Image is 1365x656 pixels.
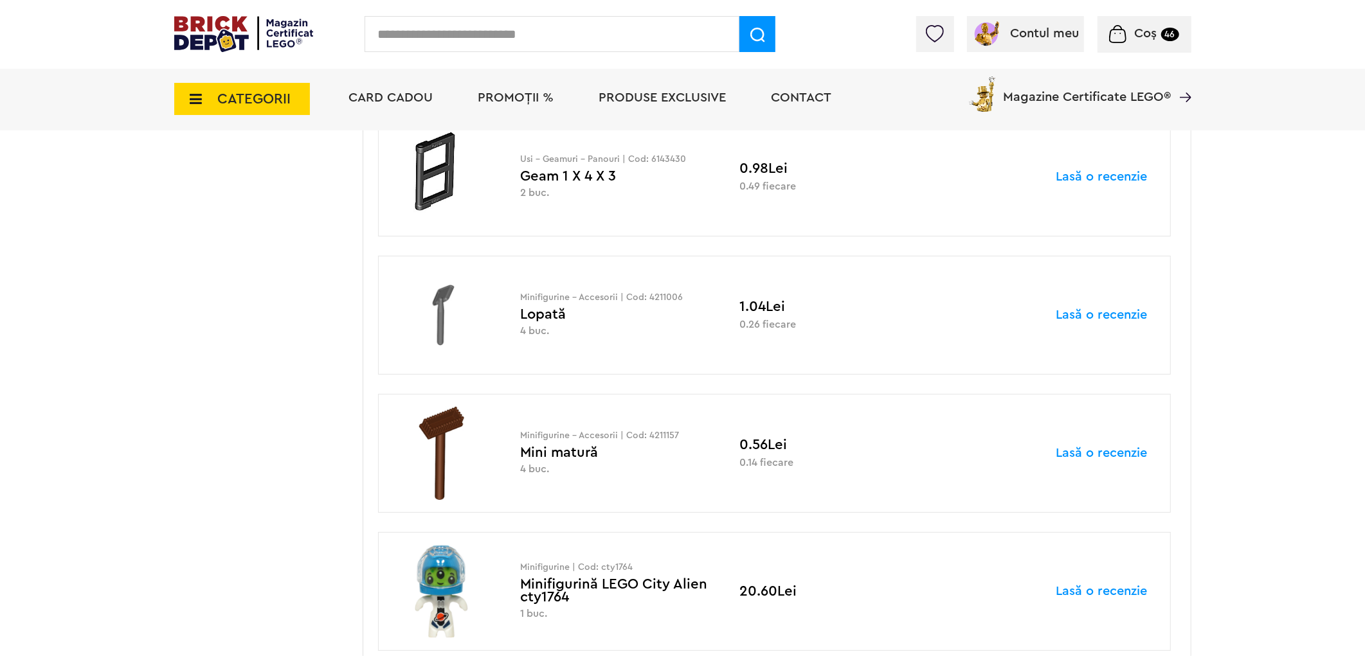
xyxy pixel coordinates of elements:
a: PROMOȚII % [478,91,554,104]
div: Lopată [520,293,709,337]
a: Lasă o recenzie [1056,170,1148,183]
span: Coș [1135,27,1157,40]
span: Contul meu [1010,27,1079,40]
p: 1 buc. [520,608,709,620]
p: 1.04Lei [739,300,928,313]
p: 0.49 fiecare [739,181,928,191]
p: 0.98Lei [739,162,928,175]
a: Lasă o recenzie [1056,308,1148,321]
p: 4 buc. [520,463,709,475]
p: Usi - Geamuri - Panouri | Cod: 6143430 [520,155,709,164]
a: Contul meu [972,27,1079,40]
img: Lopată [393,269,490,362]
span: CATEGORII [218,92,291,106]
a: Lasă o recenzie [1056,447,1148,459]
small: 46 [1161,28,1179,41]
a: Produse exclusive [599,91,727,104]
img: Geam 1 X 4 X 3 [393,130,490,224]
span: Magazine Certificate LEGO® [1004,74,1171,103]
div: Geam 1 X 4 X 3 [520,155,709,199]
p: Minifigurine - Accesorii | Cod: 4211157 [520,431,709,440]
p: 0.14 fiecare [739,457,928,468]
a: Magazine Certificate LEGO® [1171,74,1191,87]
p: 2 buc. [520,187,709,199]
a: Lasă o recenzie [1056,585,1148,598]
p: Minifigurine | Cod: cty1764 [520,563,709,572]
p: 4 buc. [520,325,709,337]
p: Minifigurine - Accesorii | Cod: 4211006 [520,293,709,302]
a: Contact [772,91,832,104]
div: Mini matură [520,431,709,475]
p: 0.26 fiecare [739,319,928,330]
p: 0.56Lei [739,438,928,451]
div: Minifigurină LEGO City Alien cty1764 [520,563,709,620]
img: Minifigurină LEGO City Alien cty1764 [393,545,490,638]
img: Mini matură [393,407,490,500]
p: 20.60Lei [739,585,928,598]
a: Card Cadou [349,91,433,104]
